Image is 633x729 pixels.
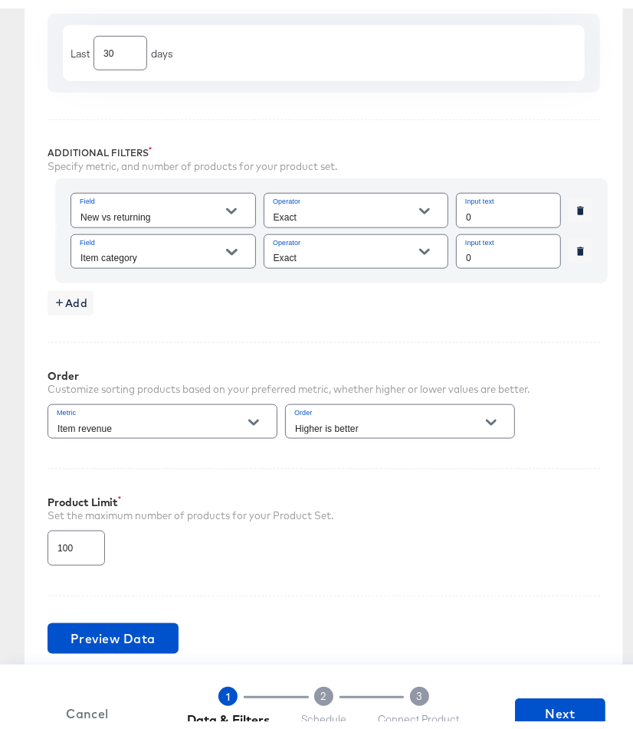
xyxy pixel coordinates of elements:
button: Add [48,283,93,307]
button: Open [242,403,265,426]
span: Schedule [301,704,346,718]
div: Order [48,361,530,374]
button: Preview Data [48,615,179,646]
button: Open [413,232,436,255]
button: Next [515,690,605,721]
span: Cancel [48,695,126,716]
div: Set the maximum number of products for your Product Set. [48,500,600,515]
button: Open [220,232,243,255]
span: Preview Data [71,619,156,641]
span: Add [54,286,87,305]
button: Open [220,191,243,214]
div: Customize sorting products based on your preferred metric, whether higher or lower values are bet... [48,374,530,388]
input: Input search term [457,185,560,218]
span: 1 [226,682,230,695]
div: Product Limit [48,488,600,500]
button: Cancel [42,695,133,716]
span: Next [521,695,599,716]
div: Last [71,38,90,53]
div: AND [50,215,61,230]
span: 2 [320,681,326,695]
div: days [151,38,173,53]
div: Additional Filters [48,139,600,151]
input: Enter a number [94,22,146,55]
button: Open [413,191,436,214]
span: 3 [416,681,422,695]
div: Specify metric, and number of products for your product set. [48,151,600,165]
input: Input search term [457,227,560,260]
span: Data & Filters [187,704,270,719]
button: Open [480,403,503,426]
